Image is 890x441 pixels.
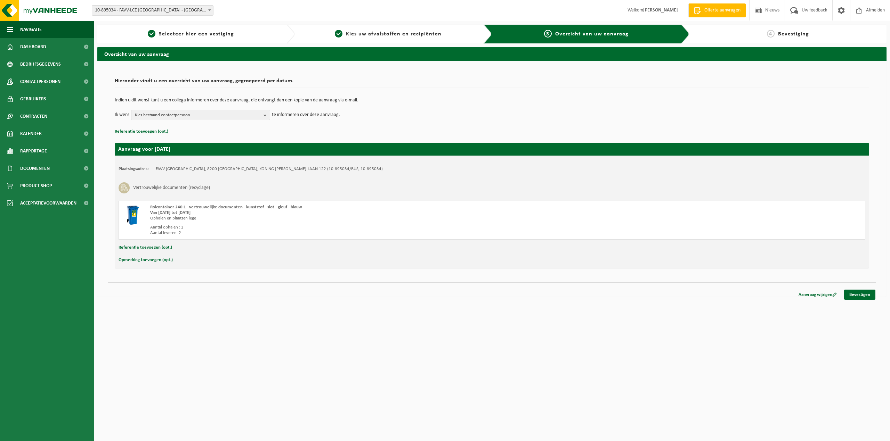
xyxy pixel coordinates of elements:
span: 2 [335,30,342,38]
span: 10-895034 - FAVV-LCE WEST-VLAANDEREN - SINT-MICHIELS [92,5,213,16]
span: Acceptatievoorwaarden [20,194,76,212]
div: Ophalen en plaatsen lege [150,216,520,221]
div: Aantal ophalen : 2 [150,225,520,230]
a: Offerte aanvragen [688,3,746,17]
strong: Plaatsingsadres: [119,167,149,171]
h3: Vertrouwelijke documenten (recyclage) [133,182,210,193]
span: Overzicht van uw aanvraag [555,31,629,37]
span: Bedrijfsgegevens [20,56,61,73]
p: Indien u dit wenst kunt u een collega informeren over deze aanvraag, die ontvangt dan een kopie v... [115,98,869,103]
span: Documenten [20,160,50,177]
span: Gebruikers [20,90,46,108]
td: FAVV-[GEOGRAPHIC_DATA], 8200 [GEOGRAPHIC_DATA], KONING [PERSON_NAME]-LAAN 122 (10-895034/BUS, 10-... [156,166,383,172]
span: Kies uw afvalstoffen en recipiënten [346,31,442,37]
a: Aanvraag wijzigen [793,290,842,300]
span: Offerte aanvragen [703,7,742,14]
span: Dashboard [20,38,46,56]
h2: Hieronder vindt u een overzicht van uw aanvraag, gegroepeerd per datum. [115,78,869,88]
span: Kies bestaand contactpersoon [135,110,261,120]
span: 10-895034 - FAVV-LCE WEST-VLAANDEREN - SINT-MICHIELS [92,6,213,15]
span: Rolcontainer 240 L - vertrouwelijke documenten - kunststof - slot - gleuf - blauw [150,205,302,209]
a: Bevestigen [844,290,875,300]
strong: Van [DATE] tot [DATE] [150,210,191,215]
div: Aantal leveren: 2 [150,230,520,236]
iframe: chat widget [3,426,116,441]
h2: Overzicht van uw aanvraag [97,47,887,60]
span: Navigatie [20,21,42,38]
strong: [PERSON_NAME] [643,8,678,13]
strong: Aanvraag voor [DATE] [118,147,170,152]
span: Product Shop [20,177,52,194]
span: Contactpersonen [20,73,60,90]
button: Opmerking toevoegen (opt.) [119,256,173,265]
span: 4 [767,30,775,38]
button: Kies bestaand contactpersoon [131,110,270,120]
button: Referentie toevoegen (opt.) [119,243,172,252]
a: 2Kies uw afvalstoffen en recipiënten [298,30,478,38]
a: 1Selecteer hier een vestiging [101,30,281,38]
p: Ik wens [115,110,129,120]
span: Selecteer hier een vestiging [159,31,234,37]
p: te informeren over deze aanvraag. [272,110,340,120]
span: Bevestiging [778,31,809,37]
span: Contracten [20,108,47,125]
span: 3 [544,30,552,38]
img: WB-0240-HPE-BE-09.png [122,205,143,225]
button: Referentie toevoegen (opt.) [115,127,168,136]
span: 1 [148,30,155,38]
span: Kalender [20,125,42,142]
span: Rapportage [20,142,47,160]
